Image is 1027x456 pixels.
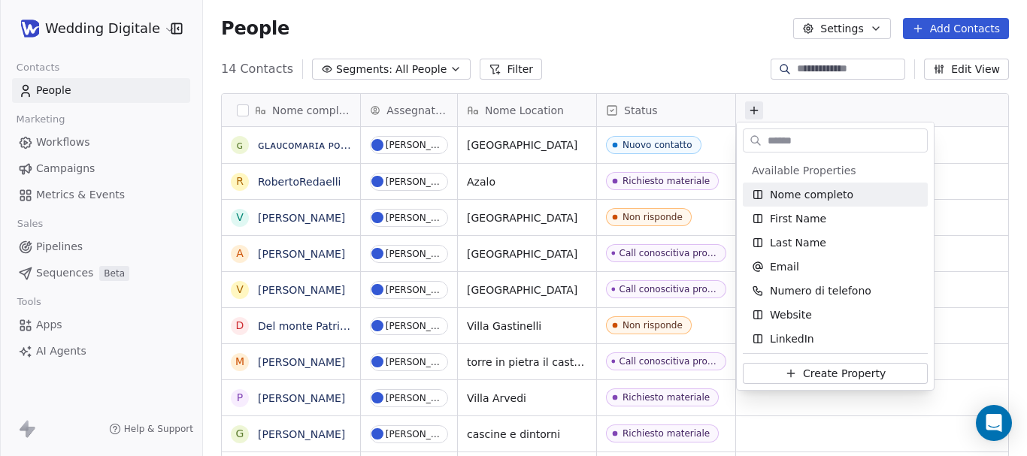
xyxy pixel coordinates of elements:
[770,283,871,298] span: Numero di telefono
[770,211,826,226] span: First Name
[770,187,853,202] span: Nome completo
[743,363,928,384] button: Create Property
[803,366,886,381] span: Create Property
[770,259,799,274] span: Email
[770,331,814,346] span: LinkedIn
[770,307,812,322] span: Website
[752,163,856,178] span: Available Properties
[770,235,826,250] span: Last Name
